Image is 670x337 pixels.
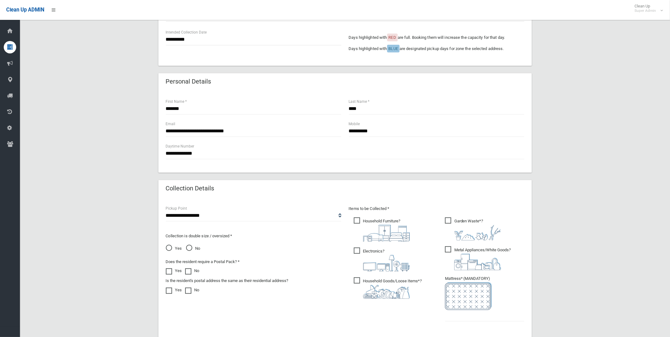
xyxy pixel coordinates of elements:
[354,248,410,271] span: Electronics
[166,232,341,240] p: Collection is double size / oversized *
[363,279,422,299] i: ?
[363,285,410,299] img: b13cc3517677393f34c0a387616ef184.png
[445,282,492,310] img: e7408bece873d2c1783593a074e5cb2f.png
[166,277,288,285] label: Is the resident's postal address the same as their residential address?
[185,267,199,275] label: No
[354,277,422,299] span: Household Goods/Loose Items*
[166,258,240,266] label: Does the resident require a Postal Pack? *
[166,286,182,294] label: Yes
[363,225,410,242] img: aa9efdbe659d29b613fca23ba79d85cb.png
[6,7,44,13] span: Clean Up ADMIN
[363,255,410,271] img: 394712a680b73dbc3d2a6a3a7ffe5a07.png
[185,286,199,294] label: No
[454,219,501,240] i: ?
[635,8,656,13] small: Super Admin
[445,217,501,240] span: Garden Waste*
[389,46,398,51] span: BLUE
[363,249,410,271] i: ?
[166,245,182,252] span: Yes
[454,254,501,270] img: 36c1b0289cb1767239cdd3de9e694f19.png
[454,225,501,240] img: 4fd8a5c772b2c999c83690221e5242e0.png
[445,276,524,310] span: Mattress* (MANDATORY)
[349,205,524,212] p: Items to be Collected *
[354,217,410,242] span: Household Furniture
[158,75,219,88] header: Personal Details
[631,4,662,13] span: Clean Up
[389,35,396,40] span: RED
[186,245,200,252] span: No
[349,34,524,41] p: Days highlighted with are full. Booking them will increase the capacity for that day.
[158,182,222,194] header: Collection Details
[363,219,410,242] i: ?
[166,267,182,275] label: Yes
[445,246,511,270] span: Metal Appliances/White Goods
[454,248,511,270] i: ?
[349,45,524,52] p: Days highlighted with are designated pickup days for zone the selected address.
